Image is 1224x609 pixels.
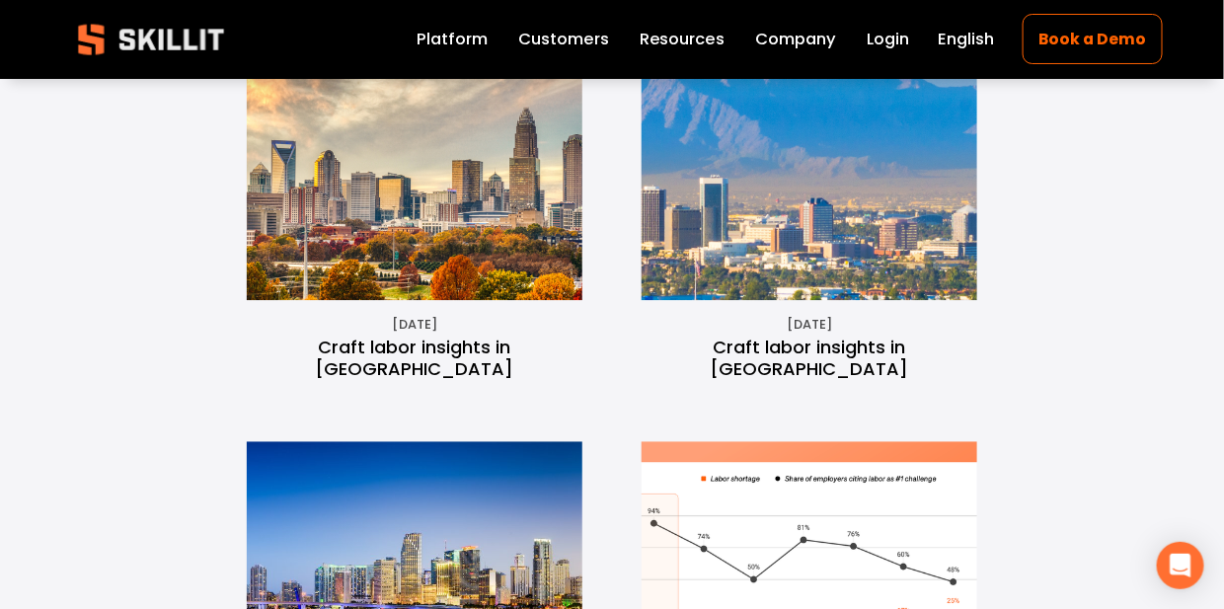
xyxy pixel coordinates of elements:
[392,316,437,334] time: [DATE]
[518,26,609,53] a: Customers
[642,48,977,300] a: Craft labor insights in Phoenix
[191,48,638,300] img: Craft labor insights in Charlotte
[938,28,994,52] span: English
[1023,14,1163,64] a: Book a Demo
[417,26,488,53] a: Platform
[61,10,241,69] img: Skillit
[938,26,994,53] div: language picker
[1157,542,1204,589] div: Open Intercom Messenger
[315,335,513,381] a: Craft labor insights in [GEOGRAPHIC_DATA]
[787,316,832,334] time: [DATE]
[711,335,909,381] a: Craft labor insights in [GEOGRAPHIC_DATA]
[756,26,837,53] a: Company
[640,26,726,53] a: folder dropdown
[247,48,582,300] a: Craft labor insights in Charlotte
[640,28,726,52] span: Resources
[868,26,910,53] a: Login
